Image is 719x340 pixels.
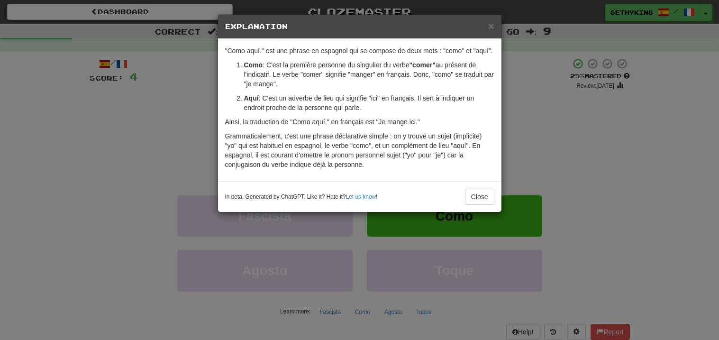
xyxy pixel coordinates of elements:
p: : C'est la première personne du singulier du verbe au présent de l'indicatif. Le verbe "comer" si... [244,60,494,89]
strong: Aquí [244,94,259,102]
small: In beta. Generated by ChatGPT. Like it? Hate it? ! [225,193,378,201]
a: Let us know [346,193,376,200]
strong: Como [244,61,263,69]
button: Close [488,21,494,31]
h5: Explanation [225,22,494,31]
strong: "comer" [409,61,435,69]
button: Close [465,189,494,205]
p: "Como aquí." est une phrase en espagnol qui se compose de deux mots : "como" et "aquí". [225,46,494,55]
p: Grammaticalement, c'est une phrase déclarative simple : on y trouve un sujet (implicite) "yo" qui... [225,131,494,169]
p: : C'est un adverbe de lieu qui signifie "ici" en français. Il sert à indiquer un endroit proche d... [244,93,494,112]
p: Ainsi, la traduction de "Como aquí." en français est "Je mange ici." [225,117,494,127]
span: × [488,20,494,31]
